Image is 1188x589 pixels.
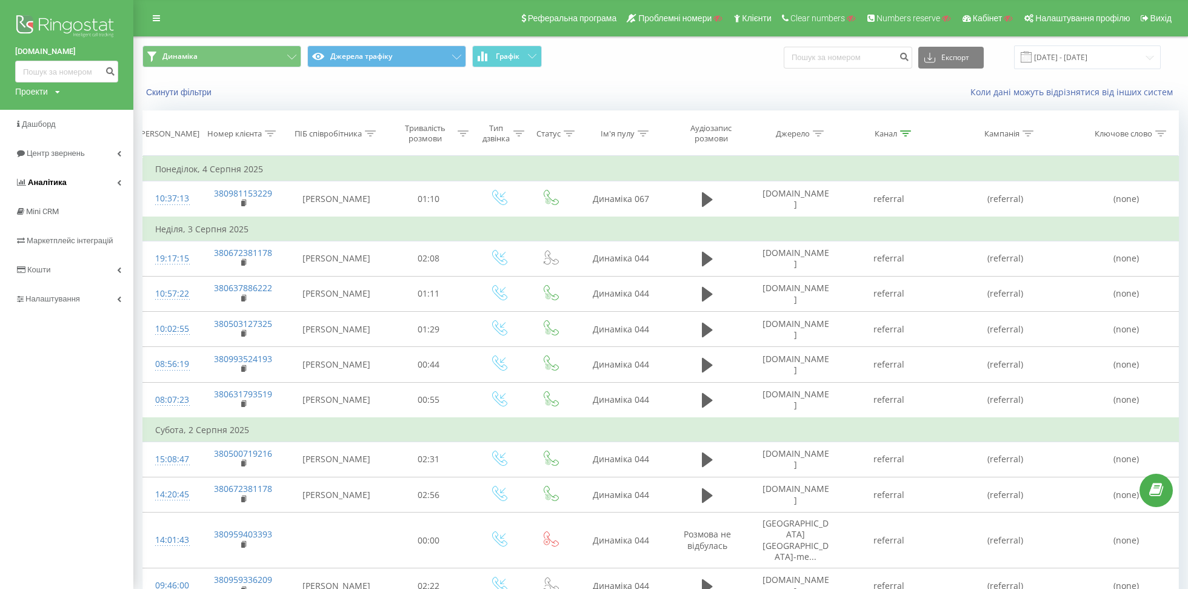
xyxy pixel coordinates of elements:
[288,382,385,418] td: [PERSON_NAME]
[1074,442,1178,477] td: (none)
[776,129,810,139] div: Джерело
[496,52,519,61] span: Графік
[936,312,1075,347] td: (referral)
[1074,276,1178,311] td: (none)
[385,347,472,382] td: 00:44
[1074,382,1178,418] td: (none)
[288,241,385,276] td: [PERSON_NAME]
[385,276,472,311] td: 01:11
[936,276,1075,311] td: (referral)
[214,353,272,365] a: 380993524193
[27,236,113,245] span: Маркетплейс інтеграцій
[25,294,80,303] span: Налаштування
[385,312,472,347] td: 01:29
[970,86,1179,98] a: Коли дані можуть відрізнятися вiд інших систем
[214,483,272,494] a: 380672381178
[27,265,50,274] span: Кошти
[162,52,198,61] span: Динаміка
[214,574,272,585] a: 380959336209
[843,442,936,477] td: referral
[742,13,772,23] span: Клієнти
[385,442,472,477] td: 02:31
[749,276,842,311] td: [DOMAIN_NAME]
[576,513,666,568] td: Динаміка 044
[1074,312,1178,347] td: (none)
[155,282,186,306] div: 10:57:22
[763,517,829,562] span: [GEOGRAPHIC_DATA][GEOGRAPHIC_DATA]-me...
[1095,129,1152,139] div: Ключове слово
[155,317,186,341] div: 10:02:55
[28,178,67,187] span: Аналiтика
[155,247,186,271] div: 19:17:15
[749,382,842,418] td: [DOMAIN_NAME]
[784,47,912,69] input: Пошук за номером
[1035,13,1130,23] span: Налаштування профілю
[295,129,362,139] div: ПІБ співробітника
[973,13,1003,23] span: Кабінет
[288,276,385,311] td: [PERSON_NAME]
[984,129,1019,139] div: Кампанія
[396,123,455,144] div: Тривалість розмови
[214,388,272,400] a: 380631793519
[26,207,59,216] span: Mini CRM
[843,241,936,276] td: referral
[143,418,1179,442] td: Субота, 2 Серпня 2025
[155,352,186,376] div: 08:56:19
[749,181,842,217] td: [DOMAIN_NAME]
[207,129,262,139] div: Номер клієнта
[576,276,666,311] td: Динаміка 044
[749,312,842,347] td: [DOMAIN_NAME]
[749,477,842,513] td: [DOMAIN_NAME]
[1074,181,1178,217] td: (none)
[288,181,385,217] td: [PERSON_NAME]
[576,477,666,513] td: Динаміка 044
[790,13,845,23] span: Clear numbers
[214,282,272,294] a: 380637886222
[576,442,666,477] td: Динаміка 044
[15,86,48,98] div: Проекти
[576,312,666,347] td: Динаміка 044
[843,477,936,513] td: referral
[528,13,617,23] span: Реферальна програма
[27,149,85,158] span: Центр звернень
[876,13,940,23] span: Numbers reserve
[155,388,186,412] div: 08:07:23
[936,477,1075,513] td: (referral)
[288,312,385,347] td: [PERSON_NAME]
[214,528,272,540] a: 380959403393
[385,382,472,418] td: 00:55
[576,241,666,276] td: Динаміка 044
[15,12,118,42] img: Ringostat logo
[1150,13,1172,23] span: Вихід
[576,382,666,418] td: Динаміка 044
[155,448,186,471] div: 15:08:47
[936,513,1075,568] td: (referral)
[576,347,666,382] td: Динаміка 044
[214,448,272,459] a: 380500719216
[214,318,272,329] a: 380503127325
[138,129,199,139] div: [PERSON_NAME]
[385,241,472,276] td: 02:08
[214,247,272,258] a: 380672381178
[15,61,118,82] input: Пошук за номером
[1074,477,1178,513] td: (none)
[155,528,186,552] div: 14:01:43
[142,45,301,67] button: Динаміка
[749,347,842,382] td: [DOMAIN_NAME]
[843,181,936,217] td: referral
[843,513,936,568] td: referral
[155,483,186,507] div: 14:20:45
[749,241,842,276] td: [DOMAIN_NAME]
[536,129,561,139] div: Статус
[684,528,731,551] span: Розмова не відбулась
[843,347,936,382] td: referral
[482,123,510,144] div: Тип дзвінка
[936,347,1075,382] td: (referral)
[936,442,1075,477] td: (referral)
[1074,347,1178,382] td: (none)
[288,347,385,382] td: [PERSON_NAME]
[638,13,712,23] span: Проблемні номери
[843,382,936,418] td: referral
[843,276,936,311] td: referral
[601,129,635,139] div: Ім'я пулу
